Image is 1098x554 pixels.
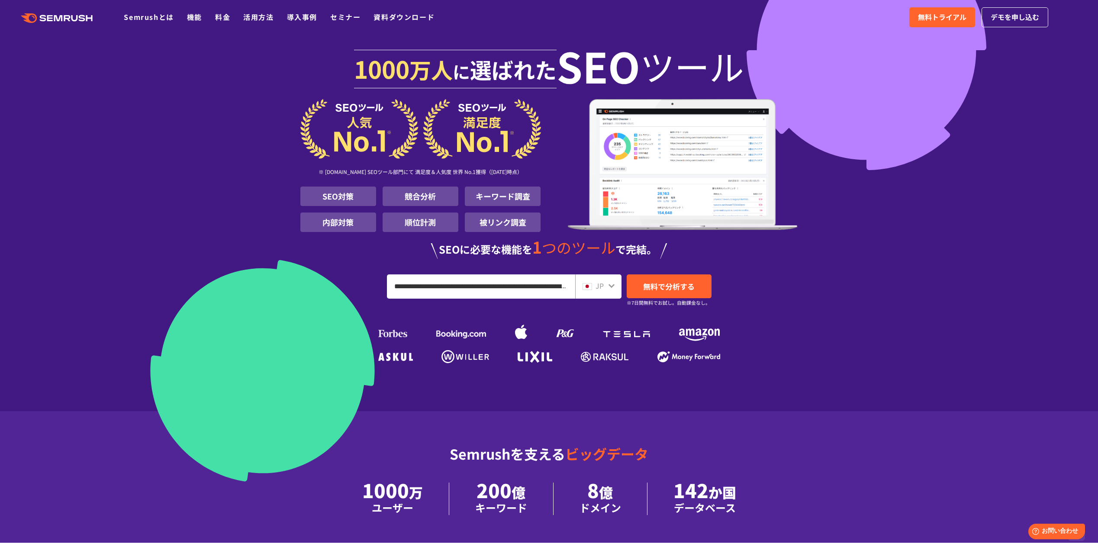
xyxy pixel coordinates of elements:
[465,187,541,206] li: キーワード調査
[909,7,975,27] a: 無料トライアル
[470,54,557,85] span: 選ばれた
[475,500,527,515] div: キーワード
[596,280,604,291] span: JP
[542,237,615,258] span: つのツール
[374,12,435,22] a: 資料ダウンロード
[532,235,542,258] span: 1
[243,12,274,22] a: 活用方法
[615,242,657,257] span: で完結。
[708,482,736,502] span: か国
[580,500,621,515] div: ドメイン
[627,299,710,307] small: ※7日間無料でお試し。自動課金なし。
[300,213,376,232] li: 内部対策
[354,51,409,86] span: 1000
[300,239,798,259] div: SEOに必要な機能を
[124,12,174,22] a: Semrushとは
[453,59,470,84] span: に
[991,12,1039,23] span: デモを申し込む
[557,48,640,83] span: SEO
[554,483,647,515] li: 8
[383,213,458,232] li: 順位計測
[187,12,202,22] a: 機能
[330,12,361,22] a: セミナー
[300,159,541,187] div: ※ [DOMAIN_NAME] SEOツール部門にて 満足度＆人気度 世界 No.1獲得（[DATE]時点）
[918,12,966,23] span: 無料トライアル
[287,12,317,22] a: 導入事例
[640,48,744,83] span: ツール
[599,482,613,502] span: 億
[449,483,554,515] li: 200
[465,213,541,232] li: 被リンク調査
[300,187,376,206] li: SEO対策
[1021,520,1088,544] iframe: Help widget launcher
[982,7,1048,27] a: デモを申し込む
[300,439,798,483] div: Semrushを支える
[565,444,648,464] span: ビッグデータ
[383,187,458,206] li: 競合分析
[673,500,736,515] div: データベース
[387,275,575,298] input: URL、キーワードを入力してください
[512,482,525,502] span: 億
[647,483,762,515] li: 142
[215,12,230,22] a: 料金
[643,281,695,292] span: 無料で分析する
[409,54,453,85] span: 万人
[627,274,712,298] a: 無料で分析する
